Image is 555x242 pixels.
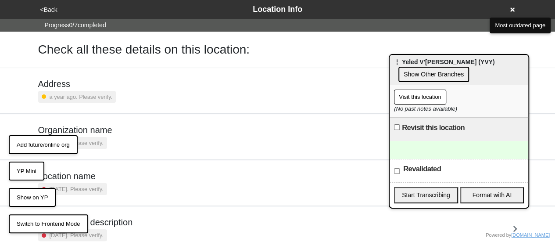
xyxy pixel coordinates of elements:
h5: Location name [38,171,107,181]
button: Show Other Branches [398,67,469,82]
button: Show on YP [9,188,56,207]
button: Most outdated page [490,18,551,33]
a: [DOMAIN_NAME] [511,232,550,238]
button: Switch to Frontend Mode [9,214,88,234]
i: (No past notes available) [394,105,457,112]
span: ⋮ Yeled V'[PERSON_NAME] (YVY) [394,58,494,65]
small: [DATE]. Please verify. [50,231,104,239]
button: YP Mini [9,162,44,181]
h5: Organization name [38,125,112,135]
h1: Check all these details on this location: [38,42,250,57]
label: Revalidated [403,164,441,174]
button: Start Transcribing [394,187,458,203]
button: Format with AI [460,187,524,203]
small: [DATE]. Please verify. [50,185,104,193]
h5: Address [38,79,116,89]
span: Location Info [253,5,302,14]
button: <Back [38,5,60,15]
small: a year ago. Please verify. [50,93,112,101]
span: Progress 0 / 7 completed [45,21,106,30]
div: Powered by [486,231,550,239]
label: Revisit this location [402,123,465,133]
button: Visit this location [394,90,446,105]
button: Add future/online org [9,135,78,155]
